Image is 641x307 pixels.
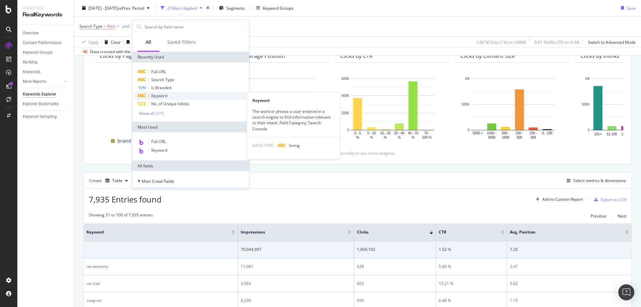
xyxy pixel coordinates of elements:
div: All fields [132,160,249,171]
button: Apply [79,37,99,47]
text: 250 [530,136,536,139]
text: 5000 [488,136,496,139]
div: Previous [591,213,607,219]
text: % [384,136,387,139]
a: Overview [23,30,69,37]
a: Keyword Sampling [23,113,69,120]
div: Add to Custom Report [542,197,583,201]
div: Keyword Groups [263,5,293,11]
div: Keyword Groups [23,49,52,56]
button: [DATE] - [DATE]vsPrev. Period [79,3,152,13]
text: 200K [342,111,350,115]
div: (scroll horizontally to see more widgets) [92,150,623,156]
text: 600K [342,77,350,81]
text: 100 % [422,136,432,139]
text: 500 [516,136,522,139]
div: 5.66 % [439,264,504,270]
div: Content Performance [23,39,61,46]
a: Keywords Explorer [23,91,69,98]
text: 20 - 40 [394,131,405,135]
span: Keyword [151,93,167,99]
div: 70,044,997 [241,247,351,253]
div: Keywords Explorer [23,91,56,98]
div: Data crossed with the Crawl [90,49,142,55]
div: Recently Used [132,52,249,62]
div: 3,963 [241,281,351,287]
a: Keyword Groups [23,49,69,56]
div: 628 [357,264,433,270]
div: Switch to Advanced Mode [588,39,636,45]
div: A chart. [340,75,444,140]
div: Explorer Bookmarks [23,101,59,108]
text: 500 - [502,131,509,135]
a: Ranking [23,59,69,66]
span: Impressions [241,229,338,235]
input: Search by field name [144,22,247,32]
text: 101+ [594,132,602,136]
div: RealKeywords [23,11,68,19]
div: Overview [23,30,39,37]
div: 6.48 % [439,298,504,304]
span: Segments [226,5,245,11]
button: Segments [216,3,248,13]
div: Ranking [23,59,37,66]
div: 1.52 % [439,247,504,253]
div: 15.21 % [439,281,504,287]
div: coop rei [86,298,235,304]
text: 1000 - [487,131,496,135]
div: Create [89,175,131,186]
div: Open Intercom Messenger [618,284,634,300]
div: 1.15 [510,298,629,304]
button: Keyword Groups [253,3,296,13]
div: Keywords [23,68,40,75]
button: Select metrics & dimensions [564,177,626,185]
text: % [398,136,401,139]
button: Table [103,175,131,186]
span: Search Type [79,23,102,29]
span: Avg. Position [510,229,615,235]
button: and [122,23,129,29]
div: Clear [111,39,121,45]
svg: A chart. [100,91,204,134]
span: String [289,143,300,148]
svg: A chart. [460,75,565,140]
button: 2 Filters Applied [158,3,205,13]
text: 0 [347,128,349,132]
text: 500K [582,103,590,106]
span: vs Prev. Period [118,5,144,11]
text: % [370,136,373,139]
span: brand [118,137,131,145]
a: Content Performance [23,39,69,46]
div: ( 5 / 9 ) [154,111,164,116]
span: Full URL [151,69,166,74]
div: 1.06 % Clicks ( 1M on 100M ) [476,39,526,45]
div: rei trail [86,281,235,287]
text: 16-50 [621,132,630,136]
svg: A chart. [220,75,324,140]
span: CTR [439,229,491,235]
a: Keywords [23,68,69,75]
text: 5 - 10 [367,131,376,135]
div: All [146,39,151,45]
button: Previous [591,212,607,220]
span: Full URL [151,139,166,144]
div: 7.25 [510,247,629,253]
div: Next [618,213,626,219]
text: 51-100 [607,132,617,136]
div: 2.47 [510,264,629,270]
span: Search Type [151,77,174,83]
div: Most Used [132,122,249,132]
span: No. of Unique Inlinks [151,101,189,107]
span: DATA TYPE: [252,143,274,148]
div: Select metrics & dimensions [573,178,626,183]
div: Show all [139,111,154,116]
text: 1M [585,77,590,81]
div: 0.01 % URLs ( 7K on 41M ) [535,39,580,45]
span: Web [107,22,115,31]
span: Keyword [86,229,222,235]
div: Table [112,179,123,183]
button: Export as CSV [591,194,626,205]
